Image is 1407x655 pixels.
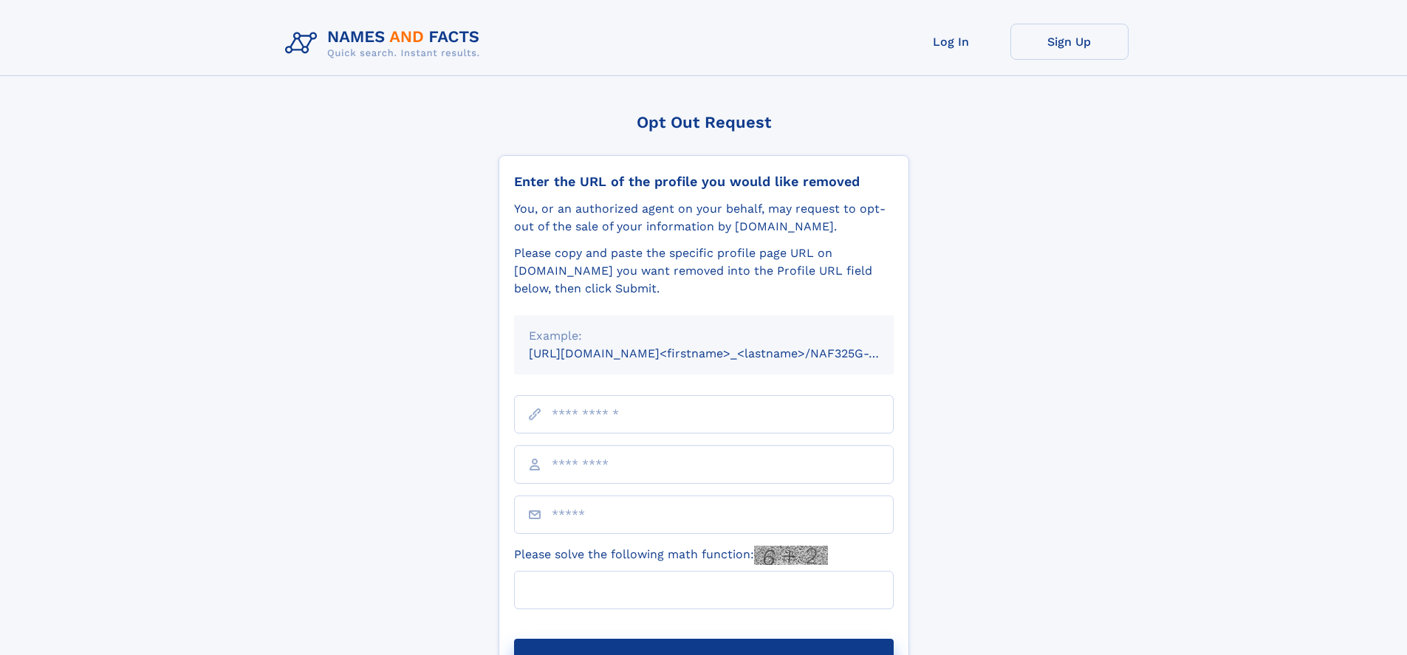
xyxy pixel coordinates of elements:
[279,24,492,64] img: Logo Names and Facts
[514,200,894,236] div: You, or an authorized agent on your behalf, may request to opt-out of the sale of your informatio...
[514,546,828,565] label: Please solve the following math function:
[529,346,922,360] small: [URL][DOMAIN_NAME]<firstname>_<lastname>/NAF325G-xxxxxxxx
[514,244,894,298] div: Please copy and paste the specific profile page URL on [DOMAIN_NAME] you want removed into the Pr...
[529,327,879,345] div: Example:
[892,24,1010,60] a: Log In
[514,174,894,190] div: Enter the URL of the profile you would like removed
[499,113,909,131] div: Opt Out Request
[1010,24,1129,60] a: Sign Up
